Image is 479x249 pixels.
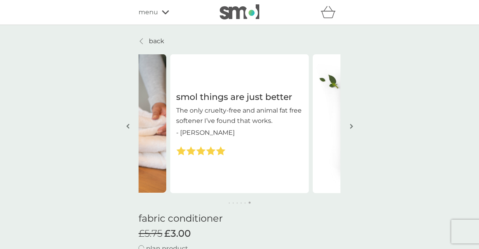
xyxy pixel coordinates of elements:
[176,91,303,103] h3: smol things are just better
[176,105,303,126] p: The only cruelty-free and animal fat free softener I’ve found that works.
[139,7,158,17] span: menu
[176,128,235,138] p: - [PERSON_NAME]
[321,4,340,20] div: basket
[139,36,164,46] a: back
[220,4,259,19] img: smol
[126,123,129,129] img: left-arrow.svg
[350,123,353,129] img: right-arrow.svg
[139,228,162,239] span: £5.75
[164,228,191,239] span: £3.00
[139,213,340,224] h1: fabric conditioner
[149,36,164,46] p: back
